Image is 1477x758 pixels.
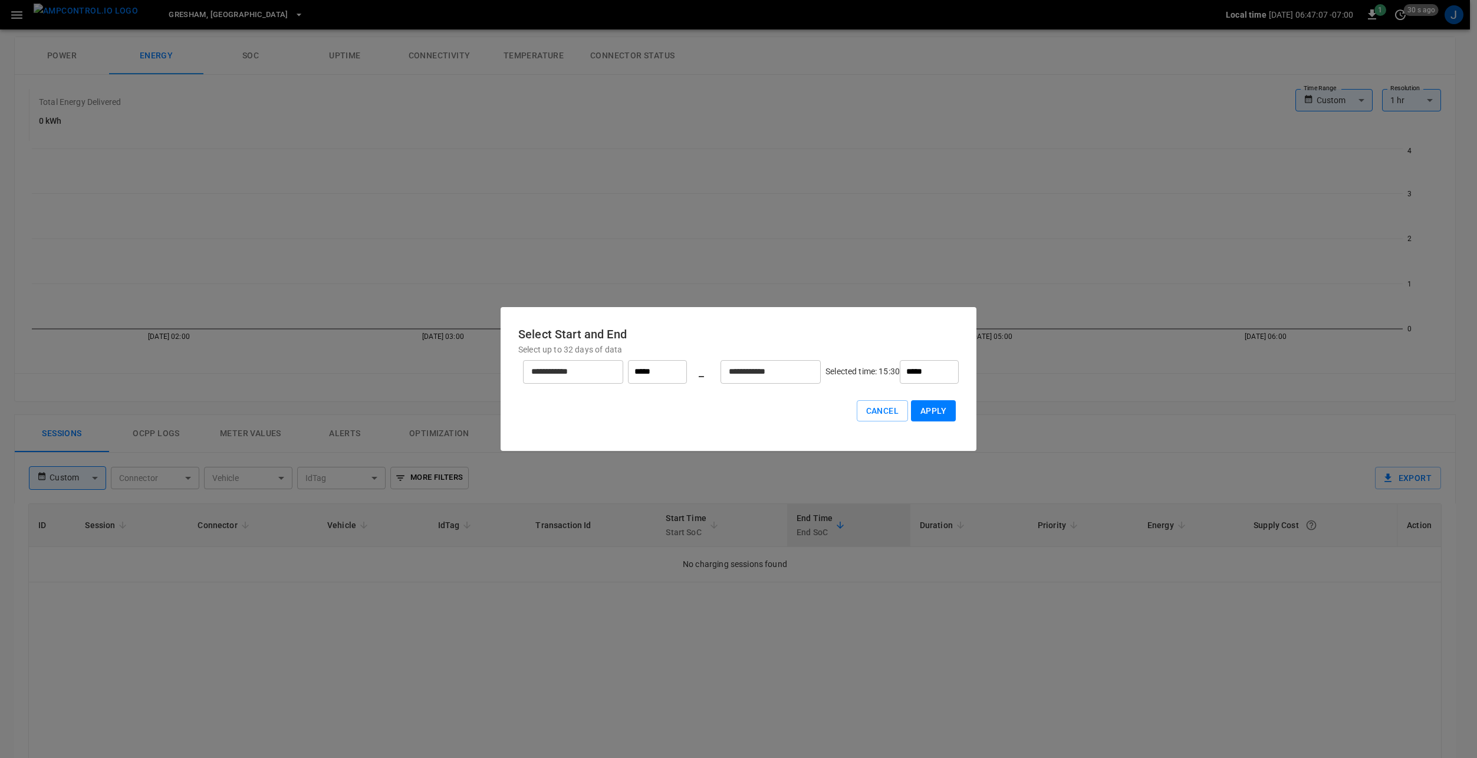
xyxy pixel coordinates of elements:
span: Selected time: 15:30 [825,366,900,375]
h6: Select Start and End [518,325,959,344]
button: Cancel [857,400,908,422]
p: Select up to 32 days of data [518,344,959,355]
button: Apply [911,400,956,422]
h6: _ [699,362,704,381]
